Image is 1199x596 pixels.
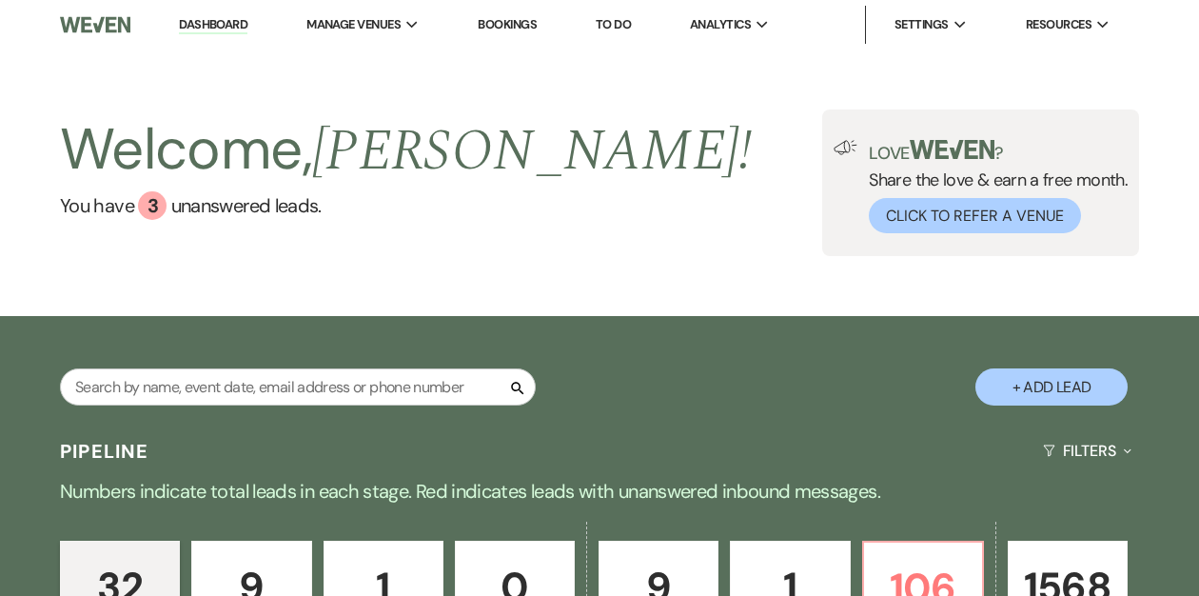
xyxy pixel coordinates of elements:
img: loud-speaker-illustration.svg [834,140,857,155]
button: + Add Lead [975,368,1128,406]
h2: Welcome, [60,109,752,191]
img: Weven Logo [60,5,130,45]
button: Filters [1035,426,1139,476]
h3: Pipeline [60,438,149,465]
button: Click to Refer a Venue [869,198,1081,233]
a: Dashboard [179,16,247,34]
span: [PERSON_NAME] ! [312,108,752,195]
input: Search by name, event date, email address or phone number [60,368,536,406]
div: 3 [138,191,167,220]
span: Resources [1026,15,1091,34]
span: Manage Venues [306,15,401,34]
a: To Do [596,16,631,32]
img: weven-logo-green.svg [910,140,994,159]
div: Share the love & earn a free month. [857,140,1128,233]
p: Love ? [869,140,1128,162]
a: Bookings [478,16,537,32]
span: Analytics [690,15,751,34]
span: Settings [894,15,949,34]
a: You have 3 unanswered leads. [60,191,752,220]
